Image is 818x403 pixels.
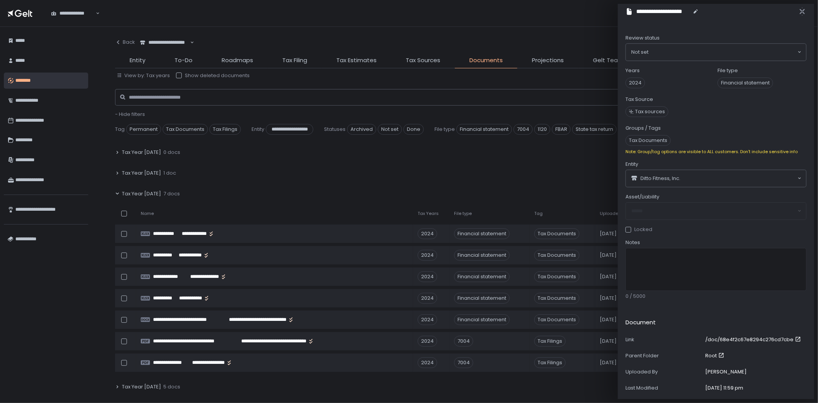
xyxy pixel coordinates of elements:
span: [DATE] [600,359,617,366]
div: 2024 [418,293,437,304]
label: File type [718,67,738,74]
div: Link [625,336,702,343]
div: Search for option [46,5,100,21]
span: Tax Documents [534,293,579,304]
span: Tag [534,211,543,216]
div: [PERSON_NAME] [705,368,747,375]
span: Asset/Liability [625,193,659,200]
a: /doc/68e4f2c67e8294c276cd7cbe [705,336,803,343]
span: Tax Estimates [336,56,377,65]
div: 7004 [454,336,473,347]
div: Parent Folder [625,352,702,359]
span: FBAR [552,124,571,135]
span: 5 docs [163,383,180,390]
div: 2024 [418,336,437,347]
span: Tax Sources [406,56,440,65]
span: 7 docs [163,190,180,197]
div: Search for option [626,44,806,61]
span: Tax Documents [534,271,579,282]
div: Note: Group/tag options are visible to ALL customers. Don't include sensitive info [625,149,806,155]
span: Tax Years [418,211,439,216]
div: 2024 [418,357,437,368]
span: Tax sources [635,108,665,115]
span: Not set [631,48,648,56]
div: Financial statement [454,271,510,282]
span: [DATE] [600,316,617,323]
div: Uploaded By [625,368,702,375]
div: Financial statement [454,293,510,304]
a: Root [705,352,726,359]
span: Uploaded [600,211,621,216]
span: Entity [625,161,638,168]
span: Tax Documents [534,250,579,261]
span: Tax Filings [534,357,566,368]
span: Tax Documents [534,228,579,239]
input: Search for option [680,175,797,182]
div: Financial statement [454,314,510,325]
div: Last Modified [625,385,702,391]
label: Groups / Tags [625,125,661,132]
span: Notes [625,239,640,246]
span: [DATE] [600,295,617,302]
span: Name [141,211,154,216]
span: Ditto Fitness, Inc. [640,175,680,182]
div: Back [115,39,135,46]
span: Roadmaps [222,56,253,65]
span: State tax return [572,124,617,135]
div: Financial statement [454,228,510,239]
span: Tax Filings [534,336,566,347]
span: Gelt Team [593,56,624,65]
span: Permanent [126,124,161,135]
button: Back [115,35,135,50]
span: File type [435,126,455,133]
span: Financial statement [456,124,512,135]
div: 2024 [418,271,437,282]
span: File type [454,211,472,216]
span: Done [403,124,424,135]
div: 2024 [418,314,437,325]
button: View by: Tax years [117,72,170,79]
div: Search for option [626,170,806,187]
span: Tax Documents [163,124,208,135]
span: Projections [532,56,564,65]
span: - Hide filters [115,111,145,118]
span: Review status [625,35,660,41]
span: Tax Filings [209,124,241,135]
span: Tax Documents [534,314,579,325]
span: [DATE] [600,273,617,280]
span: Entity [130,56,145,65]
button: - Hide filters [115,111,145,118]
span: Statuses [324,126,346,133]
h2: Document [625,318,656,327]
span: 2024 [625,78,645,88]
span: 1 doc [163,170,176,177]
span: Archived [347,124,376,135]
span: 1120 [534,124,550,135]
div: 2024 [418,228,437,239]
span: Documents [469,56,503,65]
span: Tax Filing [282,56,307,65]
span: [DATE] [600,230,617,237]
span: Financial statement [718,78,773,88]
span: Tax Year [DATE] [122,170,161,177]
input: Search for option [648,48,797,56]
span: [DATE] [600,252,617,259]
div: 2024 [418,250,437,261]
span: [DATE] [600,338,617,345]
span: Tax Year [DATE] [122,190,161,197]
label: Years [625,67,640,74]
div: [DATE] 11:59 pm [705,385,743,391]
span: Not set [378,124,402,135]
span: 0 docs [163,149,180,156]
div: Search for option [135,35,194,51]
span: Tax Year [DATE] [122,149,161,156]
div: 0 / 5000 [625,293,806,300]
label: Tax Source [625,96,653,103]
span: Tax Documents [625,135,671,146]
span: To-Do [174,56,193,65]
span: 7004 [514,124,533,135]
div: Financial statement [454,250,510,261]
